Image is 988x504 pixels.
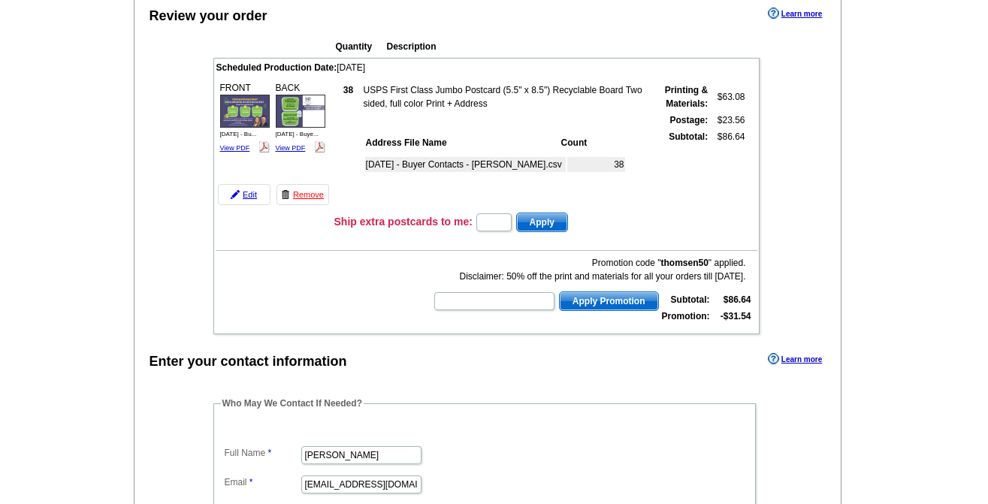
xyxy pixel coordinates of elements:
span: [DATE] - Bu... [220,131,257,137]
td: [DATE] - Buyer Contacts - [PERSON_NAME].csv [365,157,566,172]
strong: Promotion: [662,311,710,321]
a: Edit [218,184,270,205]
td: [DATE] [216,60,757,75]
button: Apply Promotion [559,291,659,311]
strong: 38 [343,85,353,95]
img: small-thumb.jpg [276,95,325,128]
h3: Ship extra postcards to me: [334,215,473,228]
th: Quantity [335,39,385,54]
td: 38 [567,157,625,172]
span: [DATE] - Buye... [276,131,319,137]
strong: Subtotal: [669,131,708,142]
strong: Subtotal: [671,294,710,305]
a: Remove [276,184,329,205]
td: $23.56 [710,113,745,128]
button: Apply [516,213,568,232]
th: Description [386,39,661,54]
div: Enter your contact information [150,352,347,372]
td: $63.08 [710,83,745,111]
a: Learn more [768,8,822,20]
img: pencil-icon.gif [231,190,240,199]
td: USPS First Class Jumbo Postcard (5.5" x 8.5") Recyclable Board Two sided, full color Print + Address [363,83,646,111]
legend: Who May We Contact If Needed? [221,397,364,410]
label: Full Name [225,446,300,460]
div: FRONT [218,79,272,157]
b: thomsen50 [661,258,709,268]
label: Email [225,475,300,489]
strong: Printing & Materials: [665,85,708,109]
th: Address File Name [365,135,559,150]
span: Apply [517,213,567,231]
span: Scheduled Production Date: [216,62,337,73]
span: Apply Promotion [560,292,658,310]
a: View PDF [276,144,306,152]
td: $86.64 [710,129,745,207]
img: small-thumb.jpg [220,95,270,128]
img: trashcan-icon.gif [281,190,290,199]
strong: Postage: [669,115,708,125]
a: View PDF [220,144,250,152]
img: pdf_logo.png [258,141,270,152]
div: Promotion code " " applied. Disclaimer: 50% off the print and materials for all your orders till ... [433,256,745,283]
th: Count [560,135,625,150]
div: BACK [273,79,328,157]
iframe: LiveChat chat widget [687,155,988,504]
img: pdf_logo.png [314,141,325,152]
div: Review your order [150,6,267,26]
